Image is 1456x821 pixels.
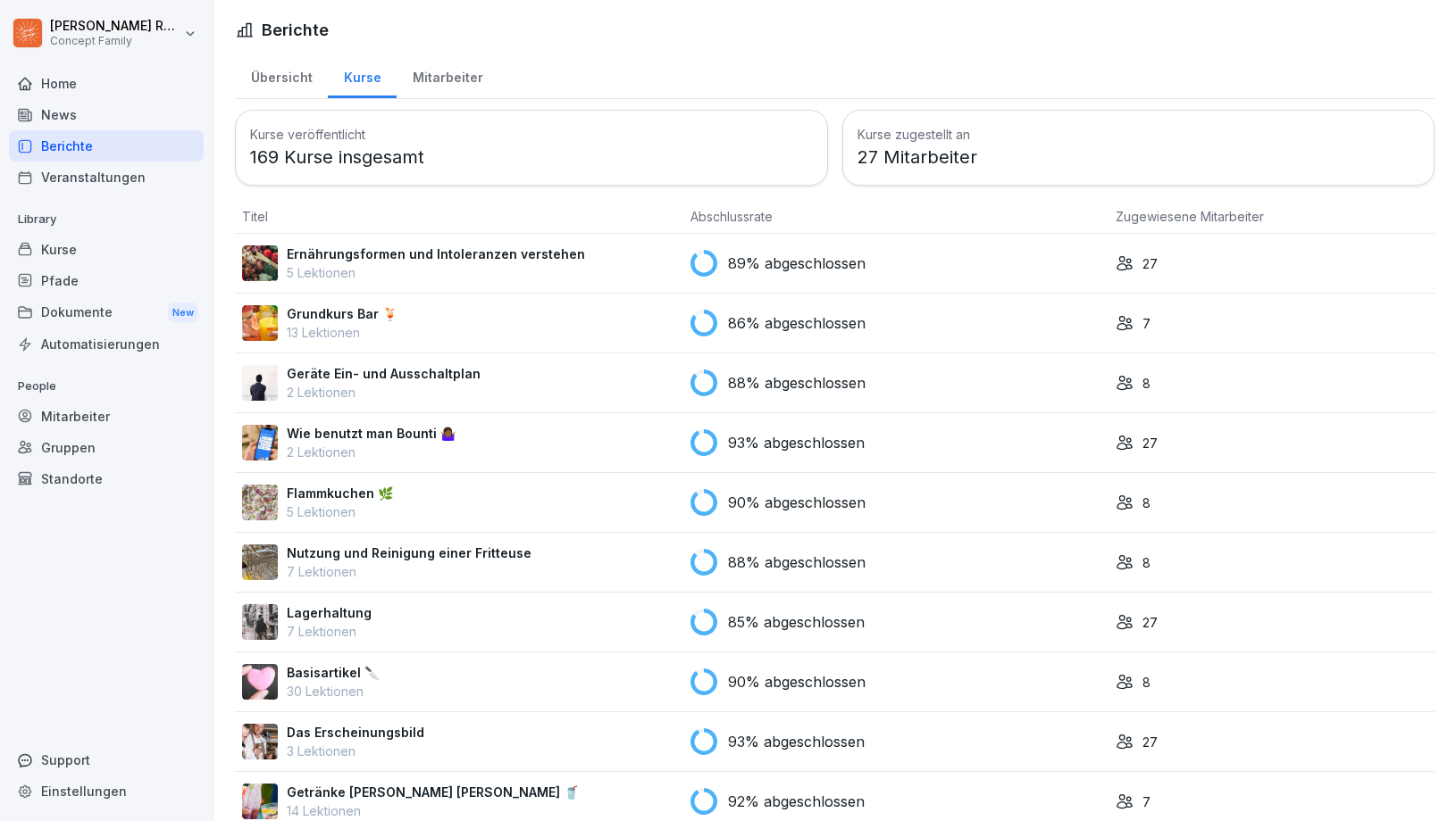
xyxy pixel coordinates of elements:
a: Automatisierungen [9,328,204,360]
a: Einstellungen [9,775,204,807]
p: 7 Lektionen [287,622,372,641]
p: Basisartikel 🔪 [287,663,380,682]
div: Support [9,744,204,775]
p: Nutzung und Reinigung einer Fritteuse [287,543,531,562]
img: aylgnt4pt0rjewaogbaycquq.png [242,724,278,759]
p: Grundkurs Bar 🍹 [287,304,397,323]
p: Wie benutzt man Bounti 🤷🏾‍♀️ [287,424,456,443]
p: 93% abgeschlossen [728,432,865,453]
p: People [9,372,204,401]
p: 27 [1142,733,1158,751]
p: [PERSON_NAME] Rausch [50,19,180,34]
div: New [168,303,198,323]
p: 14 Lektionen [287,801,579,820]
a: Gruppen [9,432,204,463]
a: News [9,99,204,130]
img: zneg9sttvnc3ag3u3oaoqaz5.png [242,664,278,700]
p: 7 [1142,314,1151,333]
img: jb643umo8xb48cipqni77y3i.png [242,485,278,520]
p: Library [9,205,204,234]
p: 27 [1142,613,1158,632]
p: 27 [1142,434,1158,452]
a: DokumenteNew [9,296,204,329]
p: Concept Family [50,35,180,47]
a: Mitarbeiter [9,401,204,432]
p: 8 [1142,673,1151,692]
p: 7 [1142,792,1151,811]
p: 90% abgeschlossen [728,671,866,692]
a: Kurse [328,53,397,98]
p: 30 Lektionen [287,682,380,701]
p: 88% abgeschlossen [728,372,866,394]
p: Getränke [PERSON_NAME] [PERSON_NAME] 🥤 [287,783,579,801]
p: 92% abgeschlossen [728,791,865,812]
p: 8 [1142,493,1151,512]
p: Geräte Ein- und Ausschaltplan [287,364,481,383]
img: ti9ch2566rhf5goq2xuybur0.png [242,365,278,401]
p: Das Erscheinungsbild [287,723,424,742]
p: 27 [1142,254,1158,273]
p: 13 Lektionen [287,323,397,342]
img: jc1ievjb437pynzz13nfszya.png [242,305,278,341]
p: 7 Lektionen [287,562,531,581]
h1: Berichte [262,18,329,42]
a: Mitarbeiter [397,53,498,98]
p: 90% abgeschlossen [728,492,866,513]
span: Zugewiesene Mitarbeiter [1116,209,1264,224]
p: 89% abgeschlossen [728,253,866,274]
p: 2 Lektionen [287,383,481,402]
a: Berichte [9,130,204,162]
p: Ernährungsformen und Intoleranzen verstehen [287,245,585,263]
img: xurzlqcdv3lo3k87m0sicyoj.png [242,425,278,460]
span: Titel [242,209,268,224]
a: Übersicht [235,53,328,98]
a: Veranstaltungen [9,162,204,193]
h3: Kurse zugestellt an [858,125,1420,144]
p: 88% abgeschlossen [728,551,866,573]
p: 86% abgeschlossen [728,312,866,334]
p: Lagerhaltung [287,603,372,622]
a: Home [9,68,204,99]
img: v4csc243izno476fin1zpb11.png [242,604,278,640]
p: Flammkuchen 🌿 [287,484,393,502]
p: 8 [1142,374,1151,393]
p: 3 Lektionen [287,742,424,760]
th: Abschlussrate [683,200,1108,234]
p: 2 Lektionen [287,443,456,461]
p: 5 Lektionen [287,263,585,282]
p: 8 [1142,553,1151,572]
img: mulypnzp5iwaud4jbn7vt4vl.png [242,784,278,819]
h3: Kurse veröffentlicht [250,125,813,144]
p: 85% abgeschlossen [728,611,865,633]
p: 5 Lektionen [287,502,393,521]
div: Dokumente [9,296,204,329]
a: Pfade [9,265,204,296]
p: 27 Mitarbeiter [858,144,1420,170]
a: Standorte [9,463,204,494]
img: bdidfg6e4ofg5twq7n4gd52h.png [242,245,278,281]
a: Kurse [9,234,204,265]
img: b2msvuojt3s6egexuweix326.png [242,544,278,580]
p: 93% abgeschlossen [728,731,865,752]
p: 169 Kurse insgesamt [250,144,813,170]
